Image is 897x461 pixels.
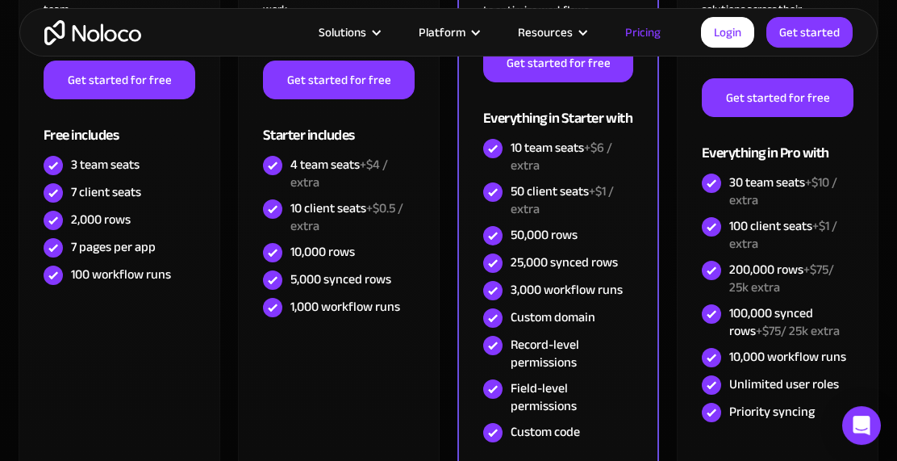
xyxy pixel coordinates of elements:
[756,319,840,343] span: +$75/ 25k extra
[511,136,612,178] span: +$6 / extra
[44,99,196,152] div: Free includes
[398,22,498,43] div: Platform
[290,156,415,191] div: 4 team seats
[729,348,846,366] div: 10,000 workflow runs
[290,298,400,316] div: 1,000 workflow runs
[511,182,634,218] div: 50 client seats
[511,139,634,174] div: 10 team seats
[702,78,854,117] a: Get started for free
[729,261,854,296] div: 200,000 rows
[71,211,131,228] div: 2,000 rows
[44,20,141,45] a: home
[729,214,837,256] span: +$1 / extra
[498,22,605,43] div: Resources
[511,423,580,441] div: Custom code
[511,308,595,326] div: Custom domain
[511,379,634,415] div: Field-level permissions
[298,22,398,43] div: Solutions
[729,170,837,212] span: +$10 / extra
[729,403,815,421] div: Priority syncing
[511,336,634,371] div: Record-level permissions
[511,281,623,299] div: 3,000 workflow runs
[511,179,614,221] span: +$1 / extra
[511,226,578,244] div: 50,000 rows
[729,217,854,253] div: 100 client seats
[702,117,854,170] div: Everything in Pro with
[729,304,854,340] div: 100,000 synced rows
[729,375,839,393] div: Unlimited user roles
[44,61,196,99] a: Get started for free
[71,238,156,256] div: 7 pages per app
[71,183,141,201] div: 7 client seats
[419,22,465,43] div: Platform
[290,153,388,195] span: +$4 / extra
[842,406,881,445] div: Open Intercom Messenger
[518,22,573,43] div: Resources
[290,270,391,288] div: 5,000 synced rows
[319,22,366,43] div: Solutions
[483,82,634,135] div: Everything in Starter with
[511,254,618,271] div: 25,000 synced rows
[263,61,415,99] a: Get started for free
[729,258,834,300] span: +$75/ 25k extra
[71,156,140,174] div: 3 team seats
[605,22,681,43] a: Pricing
[290,243,355,261] div: 10,000 rows
[263,99,415,152] div: Starter includes
[290,196,403,238] span: +$0.5 / extra
[290,199,415,235] div: 10 client seats
[701,17,754,48] a: Login
[766,17,853,48] a: Get started
[71,266,171,283] div: 100 workflow runs
[729,174,854,209] div: 30 team seats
